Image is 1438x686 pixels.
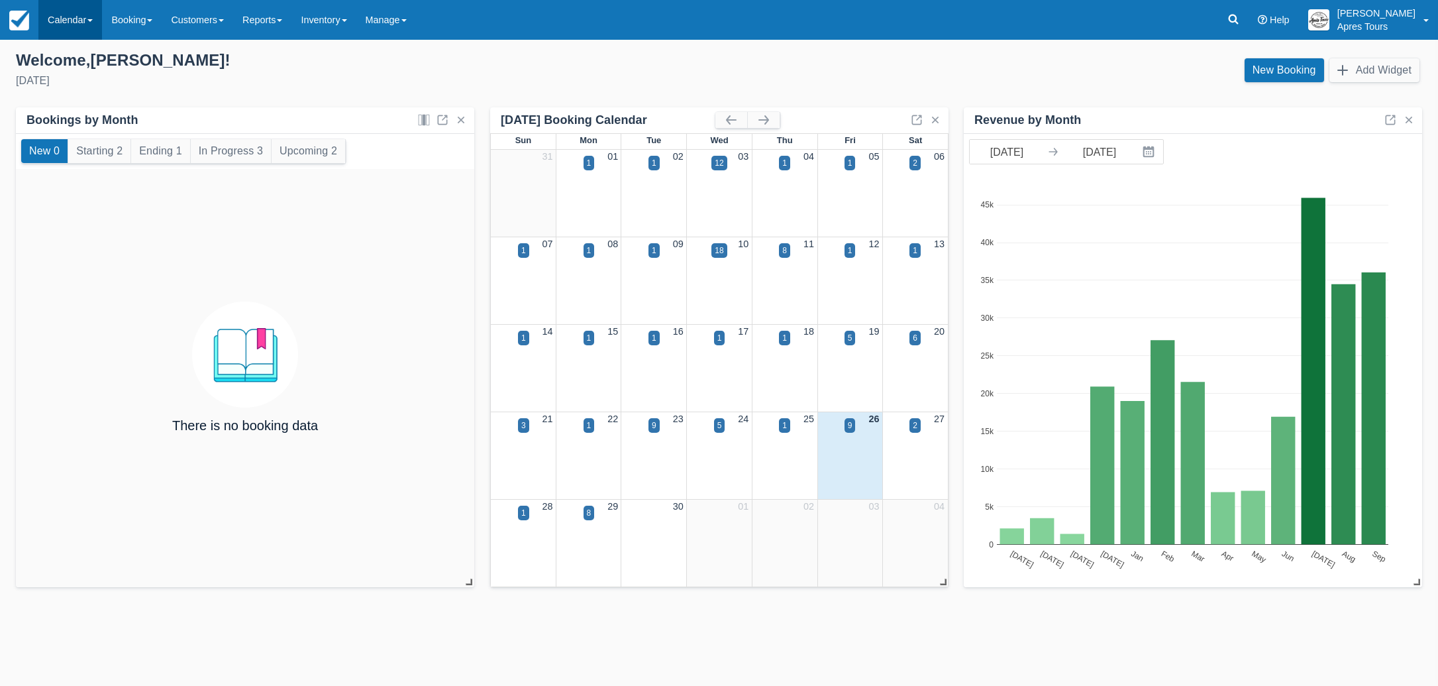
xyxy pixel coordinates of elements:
img: A1 [1308,9,1329,30]
a: 30 [673,501,684,512]
a: New Booking [1245,58,1324,82]
button: Ending 1 [131,139,189,163]
div: 5 [717,420,722,431]
input: End Date [1062,140,1137,164]
span: Fri [845,135,856,145]
p: Apres Tours [1337,20,1415,33]
a: 12 [868,239,879,249]
a: 23 [673,414,684,424]
div: 8 [782,245,787,257]
div: 1 [587,332,591,344]
button: Upcoming 2 [272,139,345,163]
div: 1 [848,157,852,169]
a: 04 [803,151,814,162]
span: Thu [777,135,793,145]
div: 5 [848,332,852,344]
div: 1 [587,245,591,257]
div: 9 [652,420,656,431]
div: [DATE] Booking Calendar [501,113,715,128]
div: 6 [913,332,917,344]
div: 1 [782,332,787,344]
div: Revenue by Month [974,113,1081,128]
a: 24 [738,414,748,424]
button: Add Widget [1329,58,1419,82]
a: 04 [934,501,945,512]
div: Bookings by Month [26,113,138,128]
a: 11 [803,239,814,249]
div: 1 [587,157,591,169]
div: 1 [652,245,656,257]
a: 27 [934,414,945,424]
div: 1 [848,245,852,257]
div: 1 [521,507,526,519]
a: 31 [542,151,553,162]
div: 1 [521,245,526,257]
a: 02 [803,501,814,512]
a: 09 [673,239,684,249]
a: 16 [673,326,684,337]
div: 1 [521,332,526,344]
p: [PERSON_NAME] [1337,7,1415,20]
a: 01 [607,151,618,162]
div: 2 [913,420,917,431]
a: 17 [738,326,748,337]
a: 28 [542,501,553,512]
div: [DATE] [16,73,709,89]
a: 14 [542,326,553,337]
h4: There is no booking data [172,418,318,433]
div: 1 [652,157,656,169]
a: 13 [934,239,945,249]
button: In Progress 3 [191,139,271,163]
button: Interact with the calendar and add the check-in date for your trip. [1137,140,1163,164]
a: 25 [803,414,814,424]
div: 1 [587,420,591,431]
span: Sat [909,135,922,145]
a: 08 [607,239,618,249]
div: 1 [782,420,787,431]
a: 06 [934,151,945,162]
i: Help [1258,15,1267,25]
button: New 0 [21,139,68,163]
span: Sun [515,135,531,145]
a: 29 [607,501,618,512]
div: Welcome , [PERSON_NAME] ! [16,50,709,70]
a: 15 [607,326,618,337]
a: 07 [542,239,553,249]
a: 03 [738,151,748,162]
div: 1 [782,157,787,169]
button: Starting 2 [68,139,130,163]
span: Mon [580,135,597,145]
a: 02 [673,151,684,162]
a: 26 [868,414,879,424]
span: Wed [710,135,728,145]
a: 05 [868,151,879,162]
div: 18 [715,245,723,257]
a: 01 [738,501,748,512]
img: booking.png [192,302,298,408]
a: 22 [607,414,618,424]
a: 10 [738,239,748,249]
a: 21 [542,414,553,424]
input: Start Date [970,140,1044,164]
a: 19 [868,326,879,337]
div: 1 [652,332,656,344]
div: 1 [717,332,722,344]
span: Help [1270,15,1290,25]
a: 03 [868,501,879,512]
span: Tue [646,135,661,145]
div: 12 [715,157,723,169]
a: 20 [934,326,945,337]
div: 3 [521,420,526,431]
div: 8 [587,507,591,519]
a: 18 [803,326,814,337]
div: 1 [913,245,917,257]
img: checkfront-main-nav-mini-logo.png [9,11,29,30]
div: 9 [848,420,852,431]
div: 2 [913,157,917,169]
